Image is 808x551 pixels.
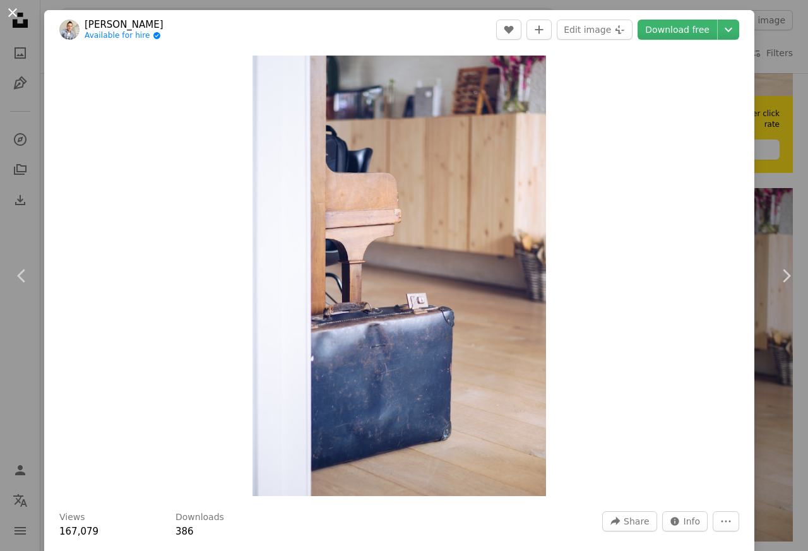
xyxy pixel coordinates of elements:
button: Edit image [557,20,633,40]
button: Stats about this image [662,511,708,531]
button: More Actions [713,511,739,531]
a: [PERSON_NAME] [85,18,163,31]
h3: Views [59,511,85,524]
button: Zoom in on this image [252,56,546,496]
a: Download free [638,20,717,40]
button: Choose download size [718,20,739,40]
a: Available for hire [85,31,163,41]
img: blue leather briefcase [252,56,546,496]
img: Go to Sven Brandsma's profile [59,20,80,40]
h3: Downloads [175,511,224,524]
span: 386 [175,526,194,537]
a: Next [764,215,808,336]
button: Like [496,20,521,40]
button: Share this image [602,511,656,531]
button: Add to Collection [526,20,552,40]
span: Share [624,512,649,531]
span: 167,079 [59,526,98,537]
span: Info [684,512,701,531]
